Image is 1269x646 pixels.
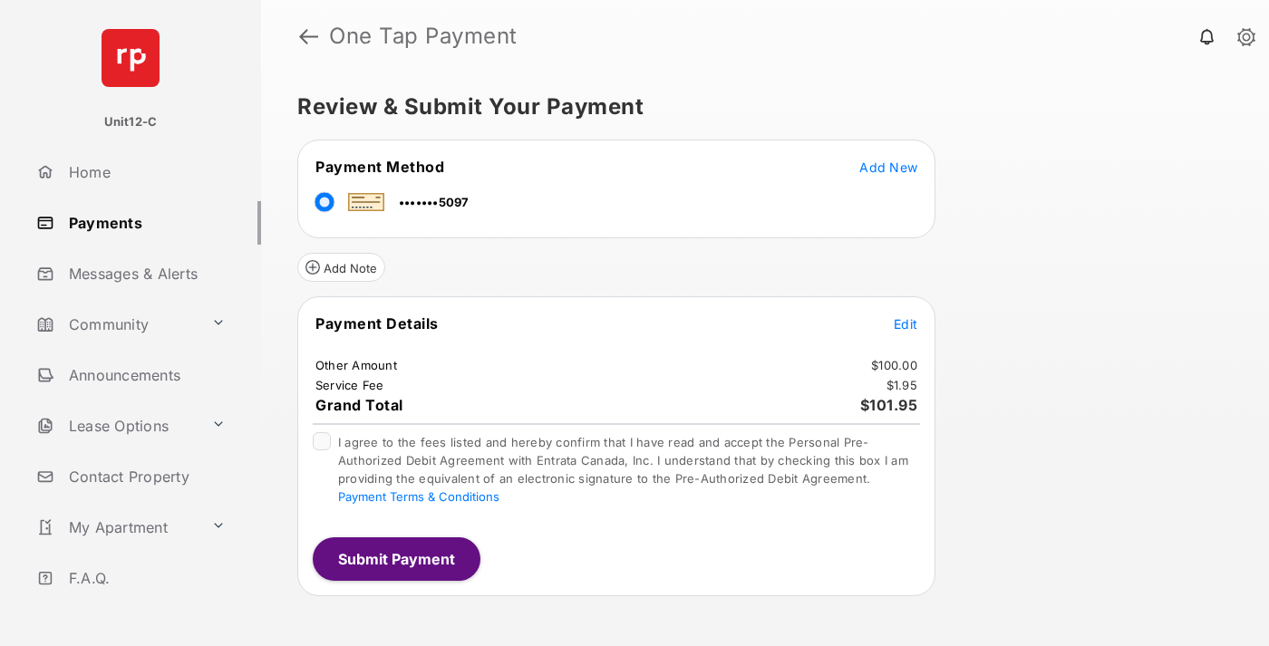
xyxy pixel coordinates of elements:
[315,396,403,414] span: Grand Total
[104,113,158,131] p: Unit12-C
[102,29,160,87] img: svg+xml;base64,PHN2ZyB4bWxucz0iaHR0cDovL3d3dy53My5vcmcvMjAwMC9zdmciIHdpZHRoPSI2NCIgaGVpZ2h0PSI2NC...
[297,253,385,282] button: Add Note
[894,316,917,332] span: Edit
[29,506,204,549] a: My Apartment
[315,377,385,393] td: Service Fee
[315,158,444,176] span: Payment Method
[29,455,261,498] a: Contact Property
[870,357,918,373] td: $100.00
[297,96,1218,118] h5: Review & Submit Your Payment
[29,201,261,245] a: Payments
[29,353,261,397] a: Announcements
[313,537,480,581] button: Submit Payment
[860,396,918,414] span: $101.95
[859,158,917,176] button: Add New
[29,556,261,600] a: F.A.Q.
[894,314,917,333] button: Edit
[29,303,204,346] a: Community
[886,377,918,393] td: $1.95
[315,357,398,373] td: Other Amount
[338,435,908,504] span: I agree to the fees listed and hereby confirm that I have read and accept the Personal Pre-Author...
[338,489,499,504] button: I agree to the fees listed and hereby confirm that I have read and accept the Personal Pre-Author...
[399,195,470,209] span: •••••••5097
[329,25,518,47] strong: One Tap Payment
[315,314,439,333] span: Payment Details
[29,252,261,295] a: Messages & Alerts
[29,404,204,448] a: Lease Options
[29,150,261,194] a: Home
[859,159,917,175] span: Add New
